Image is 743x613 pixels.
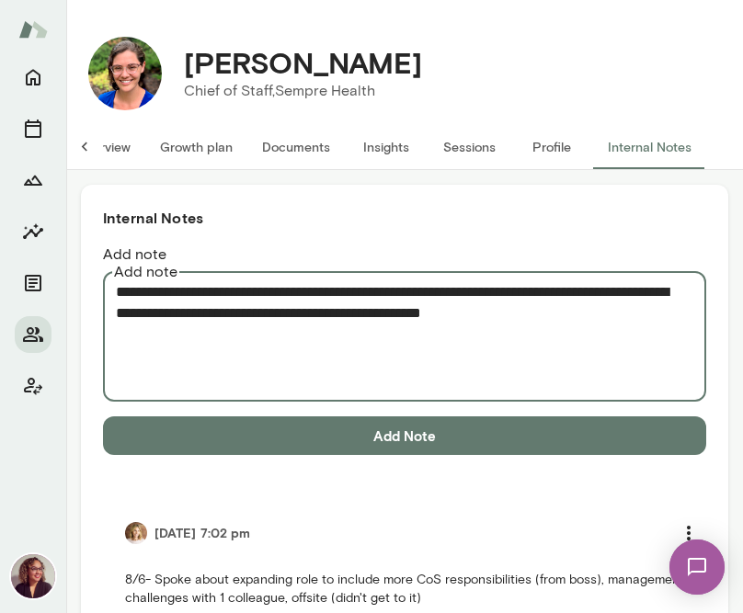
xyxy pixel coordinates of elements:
[15,213,51,250] button: Insights
[184,80,422,102] p: Chief of Staff, Sempre Health
[125,522,147,544] img: Jen Berton
[15,368,51,404] button: Client app
[11,554,55,598] img: Safaa Khairalla
[88,37,162,110] img: Annie McKenna
[15,110,51,147] button: Sessions
[669,514,708,552] button: more
[125,571,684,607] p: 8/6- Spoke about expanding role to include more CoS responsibilities (from boss), management chal...
[15,162,51,199] button: Growth Plan
[593,125,706,169] button: Internal Notes
[247,125,345,169] button: Documents
[154,524,250,542] h6: [DATE] 7:02 pm
[145,125,247,169] button: Growth plan
[510,125,593,169] button: Profile
[15,59,51,96] button: Home
[103,416,706,455] button: Add Note
[15,316,51,353] button: Members
[428,125,510,169] button: Sessions
[15,265,51,301] button: Documents
[18,12,48,47] img: Mento
[103,207,706,229] h6: Internal Notes
[184,45,422,80] h4: [PERSON_NAME]
[62,125,145,169] button: Overview
[103,244,706,266] label: Add note
[345,125,428,169] button: Insights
